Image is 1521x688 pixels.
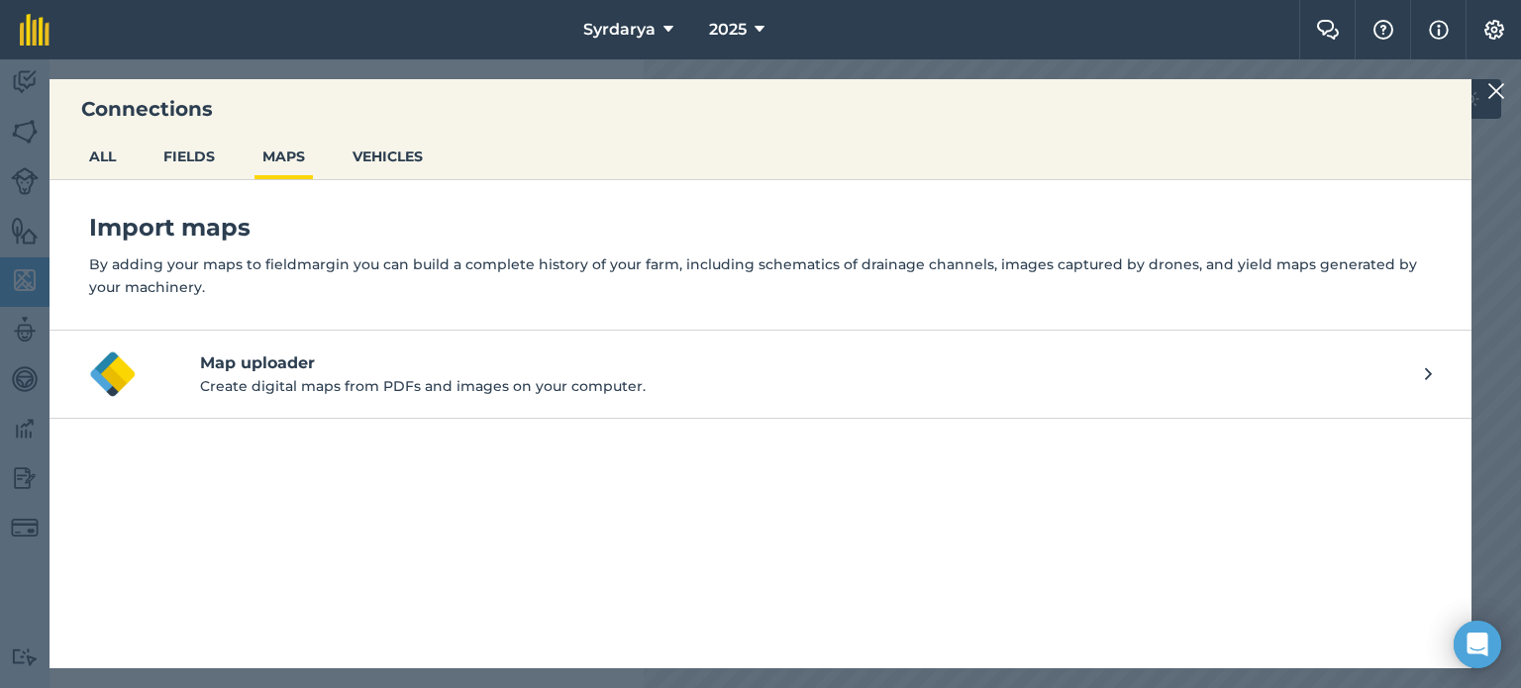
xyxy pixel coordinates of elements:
[89,350,137,398] img: Map uploader logo
[1316,20,1340,40] img: Two speech bubbles overlapping with the left bubble in the forefront
[20,14,50,46] img: fieldmargin Logo
[200,375,1425,397] p: Create digital maps from PDFs and images on your computer.
[155,138,223,175] button: FIELDS
[89,212,1432,244] h4: Import maps
[709,18,747,42] span: 2025
[254,138,313,175] button: MAPS
[1454,621,1501,668] div: Open Intercom Messenger
[81,138,124,175] button: ALL
[50,95,1471,123] h3: Connections
[89,253,1432,298] p: By adding your maps to fieldmargin you can build a complete history of your farm, including schem...
[345,138,431,175] button: VEHICLES
[1371,20,1395,40] img: A question mark icon
[1482,20,1506,40] img: A cog icon
[200,351,1425,375] h4: Map uploader
[1487,79,1505,103] img: svg+xml;base64,PHN2ZyB4bWxucz0iaHR0cDovL3d3dy53My5vcmcvMjAwMC9zdmciIHdpZHRoPSIyMiIgaGVpZ2h0PSIzMC...
[583,18,656,42] span: Syrdarya
[50,331,1471,419] button: Map uploader logoMap uploaderCreate digital maps from PDFs and images on your computer.
[1429,18,1449,42] img: svg+xml;base64,PHN2ZyB4bWxucz0iaHR0cDovL3d3dy53My5vcmcvMjAwMC9zdmciIHdpZHRoPSIxNyIgaGVpZ2h0PSIxNy...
